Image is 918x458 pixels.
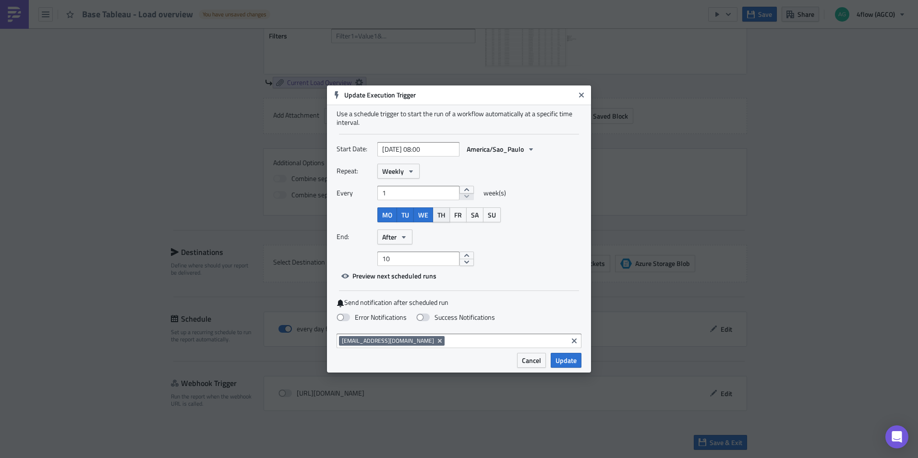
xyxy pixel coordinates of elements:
span: After [382,232,397,242]
button: Clear selected items [568,335,580,347]
span: Update [556,355,577,365]
span: Preview next scheduled runs [352,271,436,281]
button: Remove Tag [436,336,445,346]
button: America/Sao_Paulo [462,142,540,157]
label: Success Notifications [416,313,495,322]
button: decrement [459,193,474,201]
label: Repeat: [337,164,373,178]
button: Preview next scheduled runs [337,268,441,283]
span: MO [382,210,392,220]
button: increment [459,186,474,193]
button: Cancel [517,353,546,368]
button: SA [466,207,483,222]
span: TH [437,210,445,220]
button: Update [551,353,581,368]
label: Error Notifications [337,313,407,322]
button: WE [413,207,433,222]
span: Cancel [522,355,541,365]
button: Weekly [377,164,420,179]
h6: Update Execution Trigger [344,91,575,99]
button: TU [397,207,414,222]
span: Weekly [382,166,404,176]
span: TU [401,210,409,220]
span: FR [454,210,462,220]
label: Every [337,186,373,200]
button: After [377,229,412,244]
span: SU [488,210,496,220]
label: Send notification after scheduled run [337,298,581,307]
div: Open Intercom Messenger [885,425,908,448]
button: Close [574,88,589,102]
button: MO [377,207,397,222]
input: YYYY-MM-DD HH:mm [377,142,459,157]
span: America/Sao_Paulo [467,144,524,154]
span: SA [471,210,479,220]
button: decrement [459,259,474,266]
span: [EMAIL_ADDRESS][DOMAIN_NAME] [342,337,434,345]
span: WE [418,210,428,220]
button: TH [433,207,450,222]
button: increment [459,252,474,259]
button: SU [483,207,501,222]
div: Use a schedule trigger to start the run of a workflow automatically at a specific time interval. [337,109,581,127]
label: Start Date: [337,142,373,156]
label: End: [337,229,373,244]
span: week(s) [483,186,506,200]
button: FR [449,207,467,222]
